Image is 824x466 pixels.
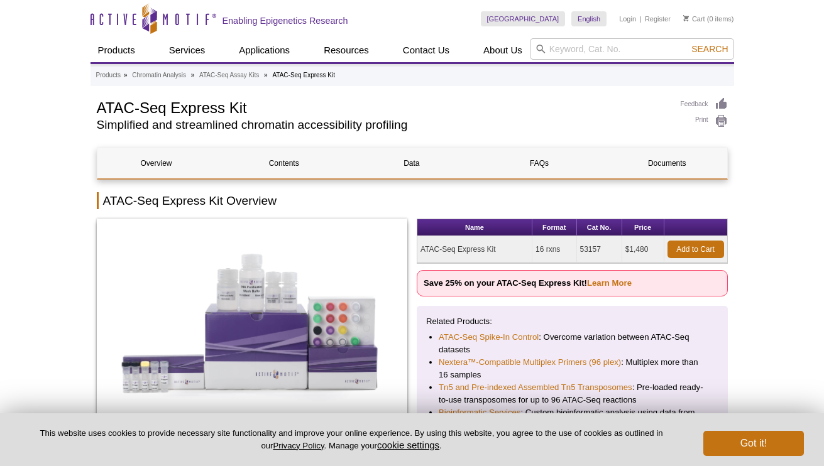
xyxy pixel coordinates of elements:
[577,219,622,236] th: Cat No.
[683,11,734,26] li: (0 items)
[273,441,324,450] a: Privacy Policy
[683,15,689,21] img: Your Cart
[91,38,143,62] a: Products
[439,406,520,419] a: Bioinformatic Services
[162,38,213,62] a: Services
[681,97,728,111] a: Feedback
[225,148,343,178] a: Contents
[20,428,683,452] p: This website uses cookies to provide necessary site functionality and improve your online experie...
[619,14,636,23] a: Login
[96,70,121,81] a: Products
[480,148,598,178] a: FAQs
[532,236,577,263] td: 16 rxns
[222,15,348,26] h2: Enabling Epigenetics Research
[199,70,259,81] a: ATAC-Seq Assay Kits
[439,356,706,381] li: : Multiplex more than 16 samples
[587,278,632,288] a: Learn More
[439,331,539,344] a: ATAC-Seq Spike-In Control
[97,97,668,116] h1: ATAC-Seq Express Kit
[439,331,706,356] li: : Overcome variation between ATAC-Seq datasets
[377,440,439,450] button: cookie settings
[622,236,664,263] td: $1,480
[481,11,566,26] a: [GEOGRAPHIC_DATA]
[417,219,532,236] th: Name
[97,148,216,178] a: Overview
[691,44,728,54] span: Search
[683,14,705,23] a: Cart
[577,236,622,263] td: 53157
[426,315,718,328] p: Related Products:
[622,219,664,236] th: Price
[97,219,408,426] img: ATAC-Seq Express Kit
[645,14,671,23] a: Register
[571,11,607,26] a: English
[97,119,668,131] h2: Simplified and streamlined chromatin accessibility profiling
[640,11,642,26] li: |
[532,219,577,236] th: Format
[667,241,724,258] a: Add to Cart
[424,278,632,288] strong: Save 25% on your ATAC-Seq Express Kit!
[353,148,471,178] a: Data
[439,381,706,406] li: : Pre-loaded ready-to-use transposomes for up to 96 ATAC-Seq reactions
[264,72,268,79] li: »
[191,72,195,79] li: »
[703,431,804,456] button: Got it!
[608,148,726,178] a: Documents
[439,406,706,431] li: : Custom bioinformatic analysis using data from our kits
[439,356,621,369] a: Nextera™-Compatible Multiplex Primers (96 plex)
[231,38,297,62] a: Applications
[417,236,532,263] td: ATAC-Seq Express Kit
[476,38,530,62] a: About Us
[439,381,632,394] a: Tn5 and Pre-indexed Assembled Tn5 Transposomes
[316,38,376,62] a: Resources
[97,192,728,209] h2: ATAC-Seq Express Kit Overview
[272,72,335,79] li: ATAC-Seq Express Kit
[124,72,128,79] li: »
[132,70,186,81] a: Chromatin Analysis
[688,43,732,55] button: Search
[395,38,457,62] a: Contact Us
[530,38,734,60] input: Keyword, Cat. No.
[681,114,728,128] a: Print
